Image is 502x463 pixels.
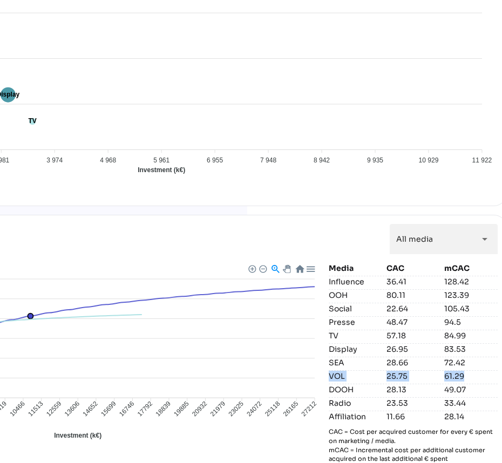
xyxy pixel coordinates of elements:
div: TV [329,330,382,341]
text: Investment (k€) [138,166,185,174]
div: Media [329,263,382,274]
i: arrow_drop_down [478,233,491,246]
div: Affiliation [329,411,382,422]
div: 28.14 [444,411,498,422]
div: Zoom In [248,264,255,272]
div: 25.75 [386,371,440,382]
div: mCAC [444,263,498,274]
tspan: 12559 [45,400,63,418]
div: 11.66 [386,411,440,422]
tspan: 9 935 [367,156,383,164]
div: 22.64 [386,303,440,314]
tspan: 24072 [245,400,263,418]
div: 49.07 [444,384,498,395]
div: OOH [329,290,382,301]
div: 57.18 [386,330,440,341]
tspan: 4 968 [100,156,116,164]
div: Selection Zoom [270,264,280,273]
tspan: 5 961 [153,156,169,164]
tspan: 23025 [227,400,245,418]
tspan: 13606 [63,400,82,418]
tspan: 14652 [81,400,99,418]
div: Influence [329,276,382,287]
div: Social [329,303,382,314]
div: 72.42 [444,357,498,368]
span: All media [396,234,433,244]
div: 123.39 [444,290,498,301]
div: 33.44 [444,398,498,408]
div: Reset Zoom [295,264,304,273]
div: Panning [283,265,289,271]
tspan: 3 974 [46,156,63,164]
tspan: 18839 [154,400,172,418]
div: 94.5 [444,317,498,328]
tspan: 27212 [300,400,318,418]
tspan: 6 955 [207,156,223,164]
tspan: 11 922 [472,156,492,164]
div: Display [329,344,382,355]
div: SEA [329,357,382,368]
tspan: 26165 [282,400,300,418]
text: Investment (k€) [54,432,101,439]
div: Zoom Out [259,264,266,272]
div: 48.47 [386,317,440,328]
div: 83.53 [444,344,498,355]
tspan: 20932 [191,400,209,418]
div: 26.95 [386,344,440,355]
tspan: 17792 [136,400,154,418]
div: 84.99 [444,330,498,341]
div: 128.42 [444,276,498,287]
div: 36.41 [386,276,440,287]
div: DOOH [329,384,382,395]
div: 23.53 [386,398,440,408]
div: Radio [329,398,382,408]
tspan: 10 929 [419,156,439,164]
tspan: 8 942 [314,156,330,164]
tspan: 11513 [26,400,45,418]
tspan: 25118 [263,400,282,418]
div: 28.66 [386,357,440,368]
div: 28.13 [386,384,440,395]
tspan: 10466 [8,400,26,418]
div: VOL [329,371,382,382]
div: 80.11 [386,290,440,301]
tspan: 15699 [99,400,118,418]
div: 105.43 [444,303,498,314]
div: CAC [386,263,440,274]
tspan: 7 948 [260,156,276,164]
tspan: 19885 [172,400,191,418]
tspan: 21979 [209,400,227,418]
div: 61.29 [444,371,498,382]
tspan: 16746 [118,400,136,418]
div: Presse [329,317,382,328]
div: Menu [306,264,315,273]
